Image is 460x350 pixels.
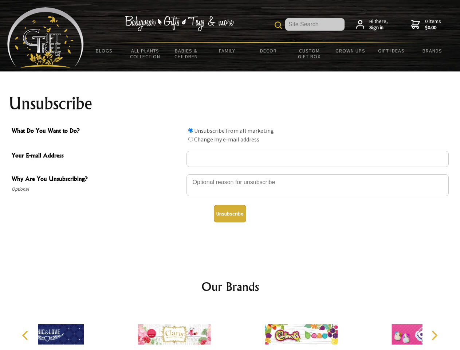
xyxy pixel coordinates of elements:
[411,18,441,31] a: 0 items$0.00
[248,43,289,58] a: Decor
[12,174,183,185] span: Why Are You Unsubscribing?
[125,43,166,64] a: All Plants Collection
[12,151,183,162] span: Your E-mail Address
[194,127,274,134] label: Unsubscribe from all marketing
[186,174,449,196] textarea: Why Are You Unsubscribing?
[412,43,453,58] a: Brands
[125,16,234,31] img: Babywear - Gifts - Toys & more
[188,128,193,133] input: What Do You Want to Do?
[289,43,330,64] a: Custom Gift Box
[15,278,446,295] h2: Our Brands
[12,185,183,194] span: Optional
[207,43,248,58] a: Family
[12,126,183,137] span: What Do You Want to Do?
[9,95,452,112] h1: Unsubscribe
[330,43,371,58] a: Grown Ups
[18,327,34,343] button: Previous
[425,18,441,31] span: 0 items
[186,151,449,167] input: Your E-mail Address
[214,205,246,222] button: Unsubscribe
[426,327,442,343] button: Next
[356,18,388,31] a: Hi there,Sign in
[425,24,441,31] strong: $0.00
[369,18,388,31] span: Hi there,
[194,136,259,143] label: Change my e-mail address
[371,43,412,58] a: Gift Ideas
[84,43,125,58] a: BLOGS
[275,22,282,29] img: product search
[188,137,193,141] input: What Do You Want to Do?
[7,7,84,68] img: Babyware - Gifts - Toys and more...
[369,24,388,31] strong: Sign in
[166,43,207,64] a: Babies & Children
[285,18,345,31] input: Site Search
